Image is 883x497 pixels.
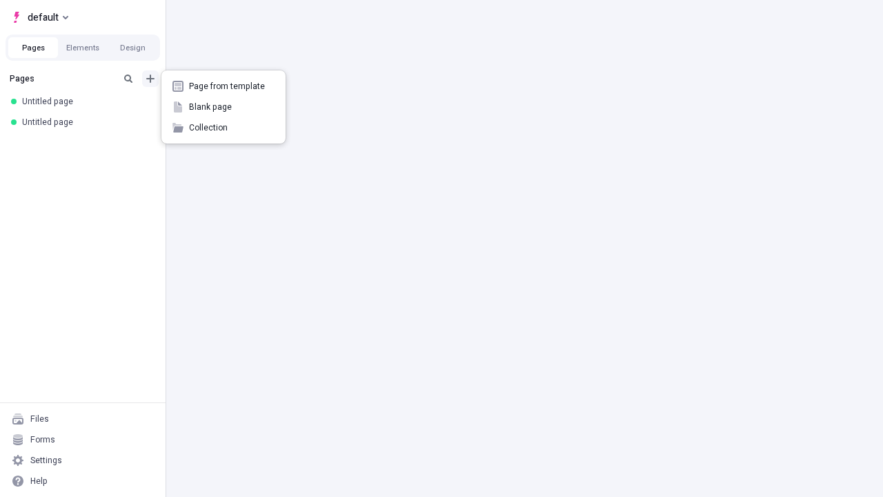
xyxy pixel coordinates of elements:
[6,7,74,28] button: Select site
[30,413,49,425] div: Files
[22,117,149,128] div: Untitled page
[22,96,149,107] div: Untitled page
[58,37,108,58] button: Elements
[28,9,59,26] span: default
[189,122,275,133] span: Collection
[30,455,62,466] div: Settings
[8,37,58,58] button: Pages
[30,434,55,445] div: Forms
[10,73,115,84] div: Pages
[30,476,48,487] div: Help
[189,101,275,113] span: Blank page
[108,37,157,58] button: Design
[142,70,159,87] button: Add new
[189,81,275,92] span: Page from template
[161,70,286,144] div: Add new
